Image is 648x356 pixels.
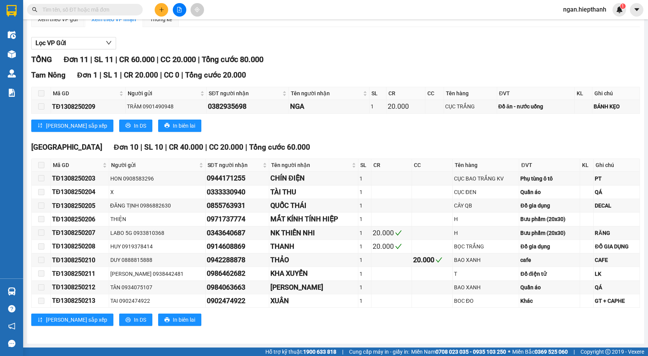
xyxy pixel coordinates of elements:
span: message [8,340,15,347]
span: SL 10 [144,143,163,152]
td: 0382935698 [207,100,289,113]
div: Thống kê [150,15,172,24]
div: Bưu phẩm (20x30) [520,229,578,237]
div: XUÂN [270,295,357,306]
td: TĐ1308250206 [51,213,109,226]
td: 0902474922 [206,294,269,308]
th: ĐVT [497,87,575,100]
div: MẮT KÍNH TÍNH HIỆP [270,214,357,224]
span: file-add [177,7,182,12]
td: 0855763931 [206,199,269,213]
div: DUY 0888815888 [110,256,204,264]
td: 0944171255 [206,172,269,185]
th: Ghi chú [592,87,640,100]
strong: 1900 633 818 [303,349,336,355]
span: Lọc VP Gửi [35,38,66,48]
div: Đồ gia dụng [520,201,578,210]
div: HUY 0919378414 [110,242,204,251]
div: RĂNG [595,229,638,237]
div: 1 [359,283,370,292]
td: TĐ1308250213 [51,294,109,308]
td: 0343640687 [206,226,269,240]
span: 1 [621,3,624,9]
th: KL [575,87,592,100]
td: MẮT KÍNH TÍNH HIỆP [269,213,358,226]
span: Tên người nhận [291,89,361,98]
div: PT [595,174,638,183]
div: H [454,215,518,223]
span: plus [159,7,164,12]
div: Phụ tùng ô tô [520,174,578,183]
td: XUÂN [269,294,358,308]
div: TĐ1308250211 [52,269,108,278]
div: 0944171255 [207,173,268,184]
td: TĐ1308250204 [51,186,109,199]
div: [PERSON_NAME] 0938442481 [110,270,204,278]
button: sort-ascending[PERSON_NAME] sắp xếp [31,314,113,326]
div: CHÍN ĐIỆN [270,173,357,184]
div: CỤC BAO TRẮNG KV [454,174,518,183]
div: ĐỒ GIA DỤNG [595,242,638,251]
div: BAO XANH [454,283,518,292]
th: KL [580,159,594,172]
button: plus [155,3,168,17]
div: X [110,188,204,196]
th: Tên hàng [444,87,497,100]
div: Quần áo [520,188,578,196]
span: CR 20.000 [124,71,158,79]
div: TĐ1308250205 [52,201,108,211]
span: Đơn 10 [114,143,138,152]
td: 0984063663 [206,281,269,294]
span: Cung cấp máy in - giấy in: [349,348,409,356]
span: aim [194,7,200,12]
span: SĐT người nhận [208,161,261,169]
td: NGA [289,100,369,113]
div: 20.000 [388,101,424,112]
div: T [454,270,518,278]
div: THẢO [270,255,357,265]
div: 1 [359,215,370,223]
span: Người gửi [128,89,199,98]
span: Tên người nhận [271,161,350,169]
div: HON 0908583296 [110,174,204,183]
th: Tên hàng [453,159,520,172]
img: warehouse-icon [8,69,16,78]
div: KHA XUYẾN [270,268,357,279]
td: TĐ1308250211 [51,267,109,280]
span: printer [164,123,170,129]
div: 0914608869 [207,241,268,252]
span: Miền Bắc [512,348,568,356]
span: | [100,71,101,79]
span: ngan.hiepthanh [557,5,613,14]
span: | [245,143,247,152]
span: check [395,243,402,250]
div: [PERSON_NAME] [270,282,357,293]
img: warehouse-icon [8,31,16,39]
div: TÀI THU [270,187,357,197]
td: TĐ1308250210 [51,253,109,267]
span: | [140,143,142,152]
div: TĐ1308250206 [52,214,108,224]
span: Miền Nam [411,348,506,356]
span: Tổng cước 80.000 [202,55,263,64]
div: QUỐC THÁI [270,200,357,211]
div: TĐ1308250209 [52,102,124,111]
div: Đồ gia dụng [520,242,578,251]
div: TĐ1308250208 [52,241,108,251]
td: TĐ1308250212 [51,281,109,294]
div: 1 [371,102,385,111]
strong: 0708 023 035 - 0935 103 250 [435,349,506,355]
div: 0333330940 [207,187,268,197]
div: 0986462682 [207,268,268,279]
div: 20.000 [373,241,410,252]
div: CAFE [595,256,638,264]
th: SL [370,87,386,100]
img: logo-vxr [7,5,17,17]
td: TĐ1308250207 [51,226,109,240]
td: NK THIÊN NHI [269,226,358,240]
div: TĐ1308250207 [52,228,108,238]
span: In DS [134,316,146,324]
td: QUỐC THÁI [269,199,358,213]
th: CR [371,159,412,172]
span: CR 60.000 [119,55,155,64]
